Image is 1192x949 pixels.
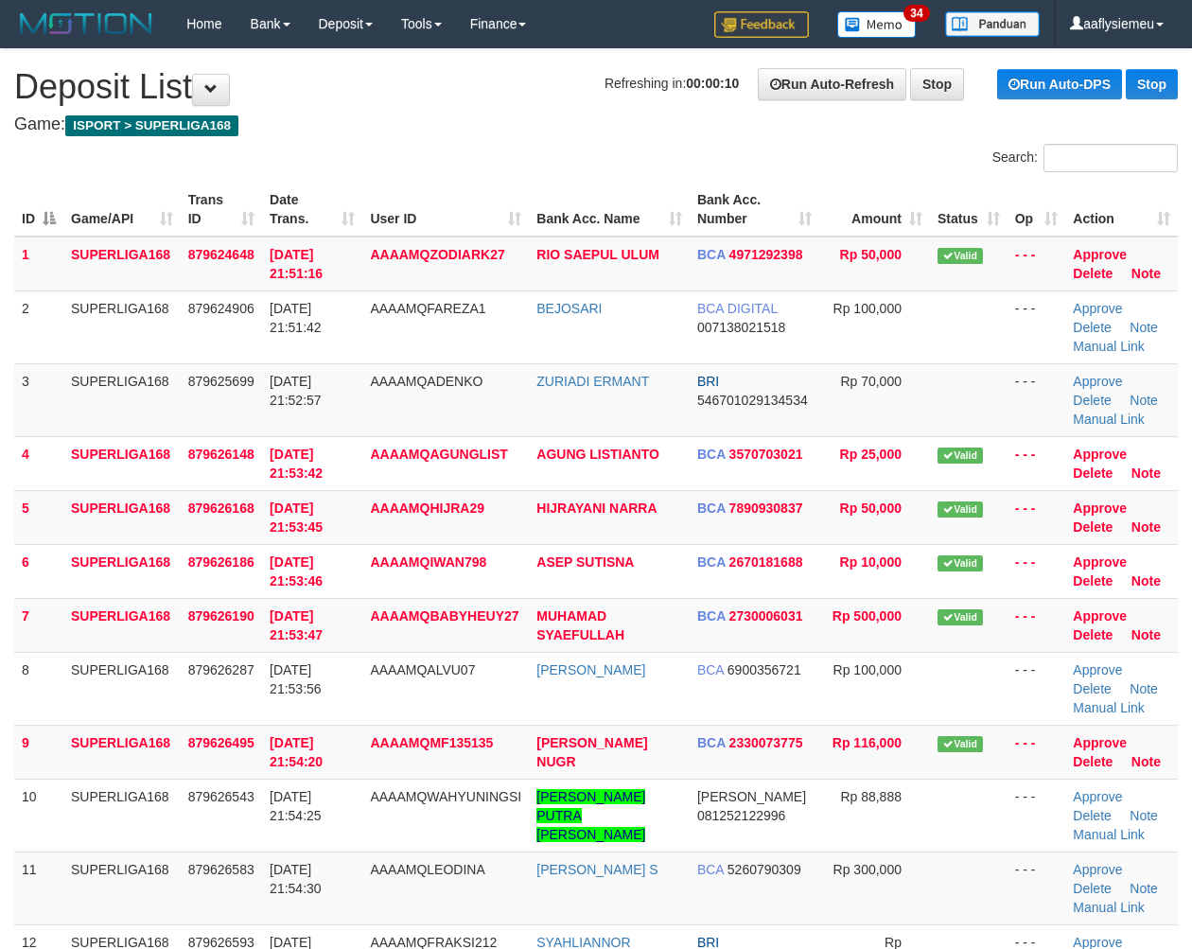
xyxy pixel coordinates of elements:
[65,115,238,136] span: ISPORT > SUPERLIGA168
[14,544,63,598] td: 6
[1008,363,1066,436] td: - - -
[1073,374,1122,389] a: Approve
[697,789,806,804] span: [PERSON_NAME]
[833,662,902,677] span: Rp 100,000
[1073,554,1127,570] a: Approve
[1073,301,1122,316] a: Approve
[536,247,659,262] a: RIO SAEPUL ULUM
[729,608,803,624] span: Copy 2730006031 to clipboard
[270,301,322,335] span: [DATE] 21:51:42
[938,501,983,518] span: Valid transaction
[63,183,181,237] th: Game/API: activate to sort column ascending
[697,735,726,750] span: BCA
[14,779,63,852] td: 10
[370,735,493,750] span: AAAAMQMF135135
[1073,627,1113,642] a: Delete
[188,608,254,624] span: 879626190
[1073,501,1127,516] a: Approve
[270,662,322,696] span: [DATE] 21:53:56
[370,554,486,570] span: AAAAMQIWAN798
[729,501,803,516] span: Copy 7890930837 to clipboard
[697,393,808,408] span: Copy 546701029134534 to clipboard
[1131,266,1161,281] a: Note
[1073,412,1145,427] a: Manual Link
[1130,681,1158,696] a: Note
[840,447,902,462] span: Rp 25,000
[1073,266,1113,281] a: Delete
[729,247,803,262] span: Copy 4971292398 to clipboard
[1008,183,1066,237] th: Op: activate to sort column ascending
[270,501,323,535] span: [DATE] 21:53:45
[14,183,63,237] th: ID: activate to sort column descending
[1008,490,1066,544] td: - - -
[697,554,726,570] span: BCA
[1073,662,1122,677] a: Approve
[536,608,624,642] a: MUHAMAD SYAEFULLAH
[1073,247,1127,262] a: Approve
[14,852,63,924] td: 11
[14,68,1178,106] h1: Deposit List
[14,363,63,436] td: 3
[1073,393,1111,408] a: Delete
[819,183,930,237] th: Amount: activate to sort column ascending
[14,490,63,544] td: 5
[1008,544,1066,598] td: - - -
[697,862,724,877] span: BCA
[536,501,657,516] a: HIJRAYANI NARRA
[370,447,507,462] span: AAAAMQAGUNGLIST
[938,555,983,571] span: Valid transaction
[1073,900,1145,915] a: Manual Link
[1008,598,1066,652] td: - - -
[840,554,902,570] span: Rp 10,000
[536,735,647,769] a: [PERSON_NAME] NUGR
[1130,320,1158,335] a: Note
[188,735,254,750] span: 879626495
[697,374,719,389] span: BRI
[14,652,63,725] td: 8
[938,248,983,264] span: Valid transaction
[14,598,63,652] td: 7
[1008,290,1066,363] td: - - -
[697,301,778,316] span: BCA DIGITAL
[1043,144,1178,172] input: Search:
[1073,339,1145,354] a: Manual Link
[686,76,739,91] strong: 00:00:10
[1073,519,1113,535] a: Delete
[1073,608,1127,624] a: Approve
[729,554,803,570] span: Copy 2670181688 to clipboard
[840,501,902,516] span: Rp 50,000
[903,5,929,22] span: 34
[14,237,63,291] td: 1
[270,789,322,823] span: [DATE] 21:54:25
[1131,519,1161,535] a: Note
[605,76,739,91] span: Refreshing in:
[370,301,485,316] span: AAAAMQFAREZA1
[63,779,181,852] td: SUPERLIGA168
[1073,754,1113,769] a: Delete
[370,608,518,624] span: AAAAMQBABYHEUY27
[536,662,645,677] a: [PERSON_NAME]
[370,501,484,516] span: AAAAMQHIJRA29
[840,789,902,804] span: Rp 88,888
[188,374,254,389] span: 879625699
[837,11,917,38] img: Button%20Memo.svg
[536,374,649,389] a: ZURIADI ERMANT
[1131,466,1161,481] a: Note
[1008,436,1066,490] td: - - -
[697,447,726,462] span: BCA
[370,247,504,262] span: AAAAMQZODIARK27
[938,609,983,625] span: Valid transaction
[938,736,983,752] span: Valid transaction
[1073,700,1145,715] a: Manual Link
[1073,735,1127,750] a: Approve
[1073,862,1122,877] a: Approve
[997,69,1122,99] a: Run Auto-DPS
[1131,573,1161,589] a: Note
[945,11,1040,37] img: panduan.png
[370,789,521,804] span: AAAAMQWAHYUNINGSI
[63,652,181,725] td: SUPERLIGA168
[188,662,254,677] span: 879626287
[1073,808,1111,823] a: Delete
[1073,827,1145,842] a: Manual Link
[690,183,819,237] th: Bank Acc. Number: activate to sort column ascending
